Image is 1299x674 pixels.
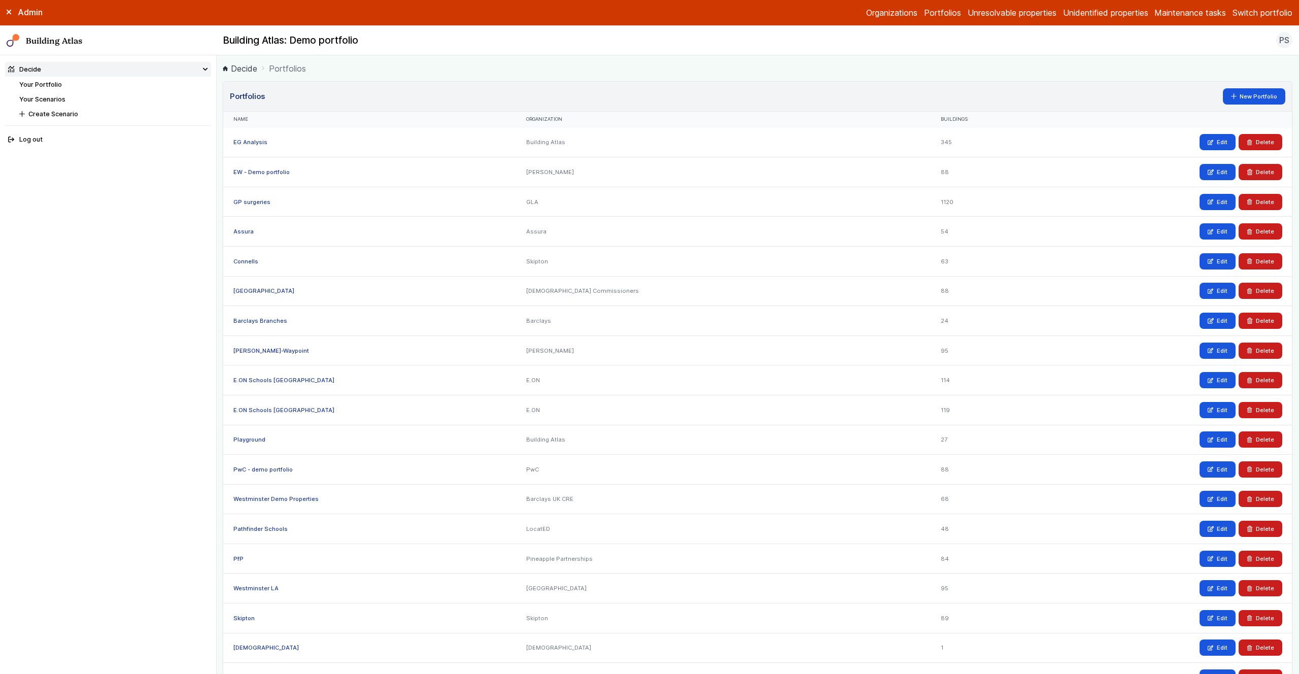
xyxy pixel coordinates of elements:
[1239,164,1282,180] button: Delete
[931,514,1044,544] div: 48
[517,128,931,157] div: Building Atlas
[1276,32,1292,48] button: PS
[233,525,288,532] a: Pathfinder Schools
[1223,88,1286,105] a: New Portfolio
[517,365,931,395] div: E.ON
[1239,610,1282,626] button: Delete
[517,157,931,187] div: [PERSON_NAME]
[1239,253,1282,269] button: Delete
[1200,491,1236,507] a: Edit
[233,436,265,443] a: Playground
[517,276,931,306] div: [DEMOGRAPHIC_DATA] Commissioners
[1200,431,1236,448] a: Edit
[1200,551,1236,567] a: Edit
[1279,34,1289,46] span: PS
[1239,283,1282,299] button: Delete
[517,217,931,247] div: Assura
[1239,551,1282,567] button: Delete
[223,62,257,75] a: Decide
[517,455,931,485] div: PwC
[1239,223,1282,240] button: Delete
[233,168,290,176] a: EW - Demo portfolio
[931,246,1044,276] div: 63
[233,287,294,294] a: [GEOGRAPHIC_DATA]
[5,62,211,77] summary: Decide
[8,64,41,74] div: Decide
[233,258,258,265] a: Connells
[931,484,1044,514] div: 68
[931,157,1044,187] div: 88
[931,395,1044,425] div: 119
[223,34,358,47] h2: Building Atlas: Demo portfolio
[233,228,254,235] a: Assura
[1239,372,1282,388] button: Delete
[931,574,1044,603] div: 95
[1200,461,1236,478] a: Edit
[931,365,1044,395] div: 114
[233,644,299,651] a: [DEMOGRAPHIC_DATA]
[233,139,267,146] a: EG Analysis
[1200,194,1236,210] a: Edit
[931,187,1044,217] div: 1120
[233,407,334,414] a: E.ON Schools [GEOGRAPHIC_DATA]
[931,217,1044,247] div: 54
[19,95,65,103] a: Your Scenarios
[517,514,931,544] div: LocatED
[517,335,931,365] div: [PERSON_NAME]
[931,425,1044,455] div: 27
[517,306,931,336] div: Barclays
[1200,253,1236,269] a: Edit
[866,7,917,19] a: Organizations
[517,425,931,455] div: Building Atlas
[233,377,334,384] a: E.ON Schools [GEOGRAPHIC_DATA]
[5,132,211,147] button: Log out
[1239,461,1282,478] button: Delete
[233,555,244,562] a: PfP
[517,246,931,276] div: Skipton
[233,317,287,324] a: Barclays Branches
[233,347,309,354] a: [PERSON_NAME]-Waypoint
[1200,164,1236,180] a: Edit
[1239,343,1282,359] button: Delete
[1239,521,1282,537] button: Delete
[517,633,931,663] div: [DEMOGRAPHIC_DATA]
[233,615,255,622] a: Skipton
[16,107,211,121] button: Create Scenario
[1239,134,1282,150] button: Delete
[1239,431,1282,448] button: Delete
[1200,134,1236,150] a: Edit
[1200,639,1236,656] a: Edit
[931,633,1044,663] div: 1
[1200,223,1236,240] a: Edit
[1233,7,1292,19] button: Switch portfolio
[233,495,319,502] a: Westminster Demo Properties
[1063,7,1148,19] a: Unidentified properties
[230,91,265,102] h3: Portfolios
[931,603,1044,633] div: 89
[924,7,961,19] a: Portfolios
[1200,372,1236,388] a: Edit
[931,544,1044,574] div: 84
[931,128,1044,157] div: 345
[526,116,921,123] div: Organization
[19,81,62,88] a: Your Portfolio
[1239,580,1282,596] button: Delete
[931,455,1044,485] div: 88
[968,7,1056,19] a: Unresolvable properties
[517,187,931,217] div: GLA
[1200,283,1236,299] a: Edit
[517,395,931,425] div: E.ON
[931,276,1044,306] div: 88
[7,34,20,47] img: main-0bbd2752.svg
[269,62,306,75] span: Portfolios
[1239,194,1282,210] button: Delete
[1200,343,1236,359] a: Edit
[1239,402,1282,418] button: Delete
[1239,313,1282,329] button: Delete
[517,574,931,603] div: [GEOGRAPHIC_DATA]
[1154,7,1226,19] a: Maintenance tasks
[1200,580,1236,596] a: Edit
[1200,402,1236,418] a: Edit
[931,335,1044,365] div: 95
[233,466,293,473] a: PwC - demo portfolio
